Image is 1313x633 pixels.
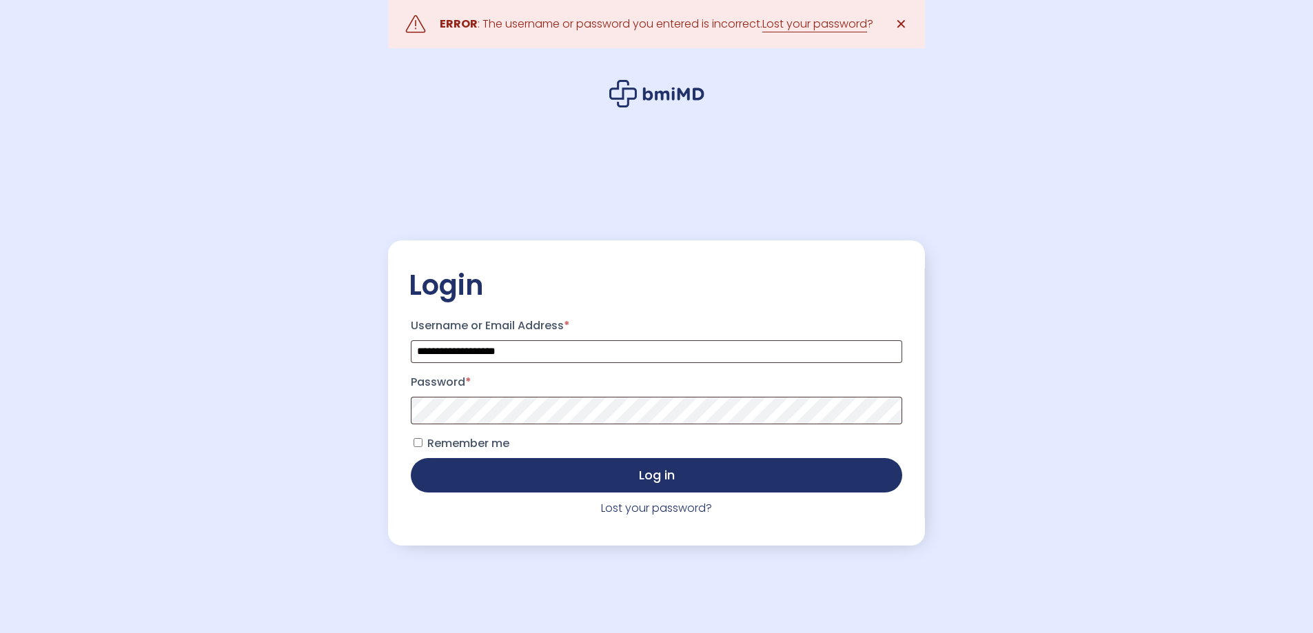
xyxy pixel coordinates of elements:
[895,14,907,34] span: ✕
[762,16,867,32] a: Lost your password
[440,14,873,34] div: : The username or password you entered is incorrect. ?
[409,268,904,302] h2: Login
[601,500,712,516] a: Lost your password?
[887,10,915,38] a: ✕
[411,315,902,337] label: Username or Email Address
[411,371,902,393] label: Password
[440,16,478,32] strong: ERROR
[414,438,423,447] input: Remember me
[427,435,509,451] span: Remember me
[411,458,902,492] button: Log in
